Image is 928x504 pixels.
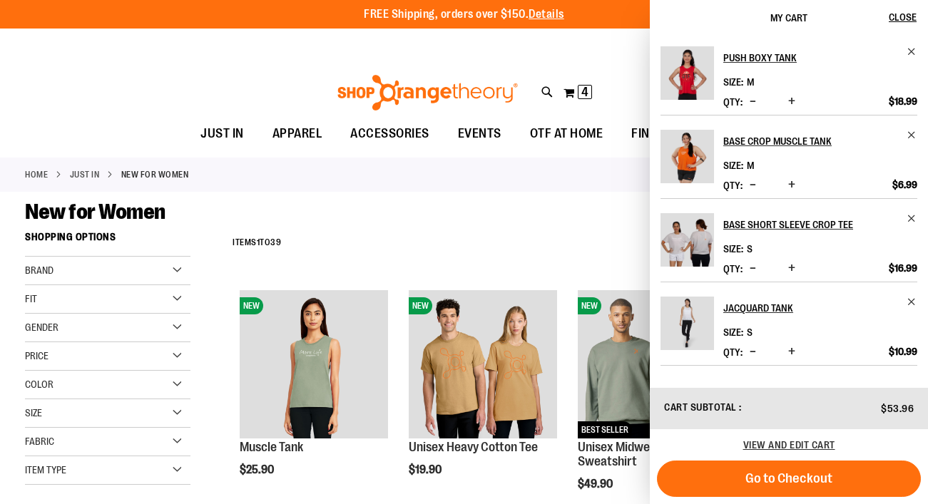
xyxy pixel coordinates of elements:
[785,262,799,276] button: Increase product quantity
[70,168,100,181] a: JUST IN
[581,85,588,99] span: 4
[335,75,520,110] img: Shop Orangetheory
[233,232,281,254] h2: Items to
[723,263,743,274] label: Qty
[661,297,714,359] a: Jacquard Tank
[785,345,799,359] button: Increase product quantity
[723,130,898,153] h2: Base Crop Muscle Tank
[200,118,244,150] span: JUST IN
[747,160,754,171] span: M
[746,262,760,276] button: Decrease product quantity
[25,379,53,390] span: Color
[907,213,917,224] a: Remove item
[907,297,917,307] a: Remove item
[240,290,388,441] a: Muscle TankNEW
[745,470,832,486] span: Go to Checkout
[25,225,190,257] strong: Shopping Options
[25,168,48,181] a: Home
[723,160,743,171] dt: Size
[889,11,917,23] span: Close
[661,282,917,366] li: Product
[409,463,444,476] span: $19.90
[661,297,714,350] img: Jacquard Tank
[747,243,753,254] span: S
[907,46,917,57] a: Remove item
[661,46,917,115] li: Product
[409,290,557,441] a: Unisex Heavy Cotton TeeNEW
[723,326,743,338] dt: Size
[25,407,42,418] span: Size
[661,130,714,183] img: Base Crop Muscle Tank
[272,118,322,150] span: APPAREL
[25,436,54,447] span: Fabric
[578,290,726,438] img: Unisex Midweight Sweatshirt
[785,95,799,109] button: Increase product quantity
[785,178,799,192] button: Increase product quantity
[25,464,66,475] span: Item Type
[578,297,601,314] span: NEW
[409,297,432,314] span: NEW
[889,95,917,108] span: $18.99
[270,237,281,247] span: 39
[25,350,49,361] span: Price
[661,115,917,198] li: Product
[723,46,898,69] h2: Push Boxy Tank
[631,118,728,150] span: FINAL PUSH SALE
[723,180,743,191] label: Qty
[723,76,743,88] dt: Size
[578,478,615,490] span: $49.90
[25,264,53,276] span: Brand
[664,401,737,413] span: Cart Subtotal
[661,213,714,276] a: Base Short Sleeve Crop Tee
[723,130,917,153] a: Base Crop Muscle Tank
[578,440,670,468] a: Unisex Midweight Sweatshirt
[530,118,603,150] span: OTF AT HOME
[723,297,917,319] a: Jacquard Tank
[257,237,260,247] span: 1
[657,461,921,497] button: Go to Checkout
[240,440,303,454] a: Muscle Tank
[723,213,898,236] h2: Base Short Sleeve Crop Tee
[770,12,807,24] span: My Cart
[889,262,917,274] span: $16.99
[746,178,760,192] button: Decrease product quantity
[350,118,429,150] span: ACCESSORIES
[578,421,632,438] span: BEST SELLER
[723,96,743,108] label: Qty
[529,8,564,21] a: Details
[889,345,917,358] span: $10.99
[240,297,263,314] span: NEW
[661,130,714,192] a: Base Crop Muscle Tank
[747,326,753,338] span: S
[746,345,760,359] button: Decrease product quantity
[746,95,760,109] button: Decrease product quantity
[661,213,714,267] img: Base Short Sleeve Crop Tee
[25,200,165,224] span: New for Women
[409,440,538,454] a: Unisex Heavy Cotton Tee
[25,293,37,304] span: Fit
[661,46,714,109] a: Push Boxy Tank
[723,346,743,358] label: Qty
[723,213,917,236] a: Base Short Sleeve Crop Tee
[892,178,917,191] span: $6.99
[409,290,557,438] img: Unisex Heavy Cotton Tee
[723,297,898,319] h2: Jacquard Tank
[881,403,914,414] span: $53.96
[723,46,917,69] a: Push Boxy Tank
[240,290,388,438] img: Muscle Tank
[743,439,835,451] a: View and edit cart
[907,130,917,140] a: Remove item
[121,168,189,181] strong: New for Women
[661,198,917,282] li: Product
[578,290,726,441] a: Unisex Midweight SweatshirtNEWBEST SELLER
[364,6,564,23] p: FREE Shipping, orders over $150.
[747,76,754,88] span: M
[661,46,714,100] img: Push Boxy Tank
[25,322,58,333] span: Gender
[723,243,743,254] dt: Size
[458,118,501,150] span: EVENTS
[240,463,276,476] span: $25.90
